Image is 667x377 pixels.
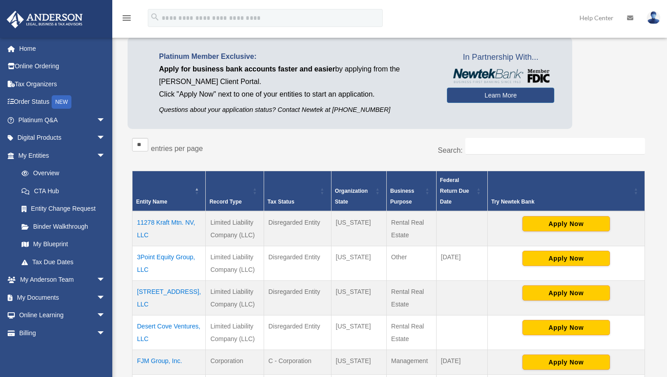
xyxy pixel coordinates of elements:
a: Order StatusNEW [6,93,119,111]
span: Apply for business bank accounts faster and easier [159,65,335,73]
td: Desert Cove Ventures, LLC [133,315,206,350]
th: Tax Status: Activate to sort [264,171,331,212]
td: Corporation [206,350,264,375]
img: NewtekBankLogoSM.png [451,69,550,83]
span: Tax Status [268,199,295,205]
td: Disregarded Entity [264,281,331,315]
img: User Pic [647,11,660,24]
label: Search: [438,146,463,154]
td: [US_STATE] [331,211,386,246]
td: Disregarded Entity [264,211,331,246]
td: 3Point Equity Group, LLC [133,246,206,281]
td: [STREET_ADDRESS], LLC [133,281,206,315]
th: Record Type: Activate to sort [206,171,264,212]
p: Questions about your application status? Contact Newtek at [PHONE_NUMBER] [159,104,433,115]
td: Disregarded Entity [264,315,331,350]
a: My Entitiesarrow_drop_down [6,146,115,164]
td: Management [386,350,436,375]
td: [DATE] [436,246,487,281]
span: Federal Return Due Date [440,177,469,205]
th: Federal Return Due Date: Activate to sort [436,171,487,212]
td: [US_STATE] [331,350,386,375]
label: entries per page [151,145,203,152]
button: Apply Now [522,320,610,335]
p: Platinum Member Exclusive: [159,50,433,63]
td: Limited Liability Company (LLC) [206,246,264,281]
td: [US_STATE] [331,246,386,281]
p: by applying from the [PERSON_NAME] Client Portal. [159,63,433,88]
span: Organization State [335,188,368,205]
span: Record Type [209,199,242,205]
span: Business Purpose [390,188,414,205]
td: Rental Real Estate [386,211,436,246]
i: search [150,12,160,22]
a: Platinum Q&Aarrow_drop_down [6,111,119,129]
a: CTA Hub [13,182,115,200]
th: Business Purpose: Activate to sort [386,171,436,212]
span: arrow_drop_down [97,306,115,325]
td: FJM Group, Inc. [133,350,206,375]
td: Rental Real Estate [386,281,436,315]
a: Tax Due Dates [13,253,115,271]
span: Entity Name [136,199,167,205]
a: Online Learningarrow_drop_down [6,306,119,324]
button: Apply Now [522,216,610,231]
a: menu [121,16,132,23]
td: C - Corporation [264,350,331,375]
div: Try Newtek Bank [491,196,631,207]
td: Other [386,246,436,281]
button: Apply Now [522,251,610,266]
a: My Documentsarrow_drop_down [6,288,119,306]
a: Overview [13,164,110,182]
span: arrow_drop_down [97,129,115,147]
img: Anderson Advisors Platinum Portal [4,11,85,28]
a: Online Ordering [6,58,119,75]
td: Limited Liability Company (LLC) [206,281,264,315]
a: Entity Change Request [13,200,115,218]
a: Binder Walkthrough [13,217,115,235]
a: Home [6,40,119,58]
td: [DATE] [436,350,487,375]
i: menu [121,13,132,23]
td: Rental Real Estate [386,315,436,350]
span: arrow_drop_down [97,111,115,129]
td: [US_STATE] [331,315,386,350]
th: Try Newtek Bank : Activate to sort [487,171,645,212]
span: arrow_drop_down [97,324,115,342]
td: 11278 Kraft Mtn. NV, LLC [133,211,206,246]
td: Disregarded Entity [264,246,331,281]
th: Organization State: Activate to sort [331,171,386,212]
td: Limited Liability Company (LLC) [206,315,264,350]
span: arrow_drop_down [97,288,115,307]
th: Entity Name: Activate to invert sorting [133,171,206,212]
button: Apply Now [522,355,610,370]
span: In Partnership With... [447,50,554,65]
a: Digital Productsarrow_drop_down [6,129,119,147]
button: Apply Now [522,285,610,301]
p: Click "Apply Now" next to one of your entities to start an application. [159,88,433,101]
a: Learn More [447,88,554,103]
span: arrow_drop_down [97,271,115,289]
a: Billingarrow_drop_down [6,324,119,342]
span: arrow_drop_down [97,146,115,165]
div: NEW [52,95,71,109]
a: My Blueprint [13,235,115,253]
a: My Anderson Teamarrow_drop_down [6,271,119,289]
a: Tax Organizers [6,75,119,93]
td: Limited Liability Company (LLC) [206,211,264,246]
td: [US_STATE] [331,281,386,315]
a: Events Calendar [6,342,119,360]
